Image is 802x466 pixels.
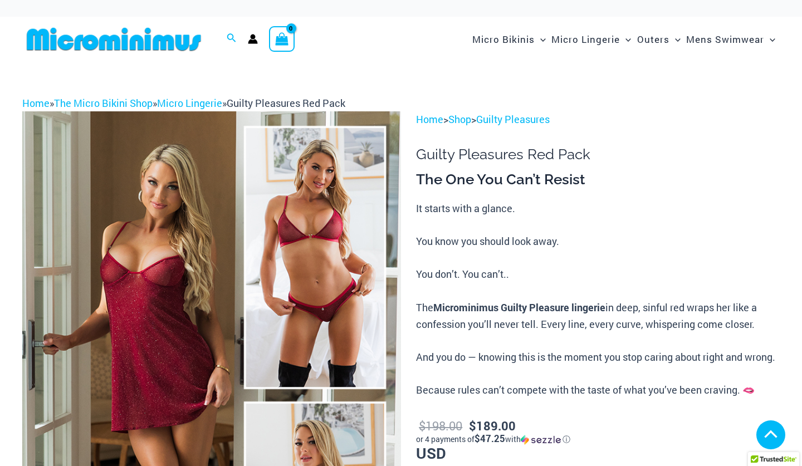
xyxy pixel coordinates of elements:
img: Sezzle [521,435,561,445]
span: $ [419,418,426,434]
a: Micro LingerieMenu ToggleMenu Toggle [549,22,634,56]
img: MM SHOP LOGO FLAT [22,27,206,52]
span: Micro Bikinis [472,25,535,53]
span: Menu Toggle [764,25,775,53]
a: The Micro Bikini Shop [54,96,153,110]
div: or 4 payments of$47.25withSezzle Click to learn more about Sezzle [416,434,780,445]
span: $47.25 [475,432,505,445]
a: View Shopping Cart, empty [269,26,295,52]
span: Guilty Pleasures Red Pack [227,96,345,110]
p: USD [416,416,780,462]
p: > > [416,111,780,128]
a: Guilty Pleasures [476,112,550,126]
nav: Site Navigation [468,21,780,58]
a: Home [416,112,443,126]
bdi: 189.00 [469,418,516,434]
h3: The One You Can’t Resist [416,170,780,189]
b: Microminimus Guilty Pleasure lingerie [433,301,605,314]
a: Mens SwimwearMenu ToggleMenu Toggle [683,22,778,56]
span: $ [469,418,476,434]
a: OutersMenu ToggleMenu Toggle [634,22,683,56]
bdi: 198.00 [419,418,462,434]
p: It starts with a glance. You know you should look away. You don’t. You can’t.. The in deep, sinfu... [416,200,780,399]
a: Micro BikinisMenu ToggleMenu Toggle [470,22,549,56]
span: Menu Toggle [535,25,546,53]
span: Outers [637,25,669,53]
h1: Guilty Pleasures Red Pack [416,146,780,163]
a: Home [22,96,50,110]
div: or 4 payments of with [416,434,780,445]
span: Mens Swimwear [686,25,764,53]
a: Shop [448,112,471,126]
span: Menu Toggle [620,25,631,53]
span: Micro Lingerie [551,25,620,53]
a: Account icon link [248,34,258,44]
span: Menu Toggle [669,25,681,53]
span: » » » [22,96,345,110]
a: Search icon link [227,32,237,46]
a: Micro Lingerie [157,96,222,110]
